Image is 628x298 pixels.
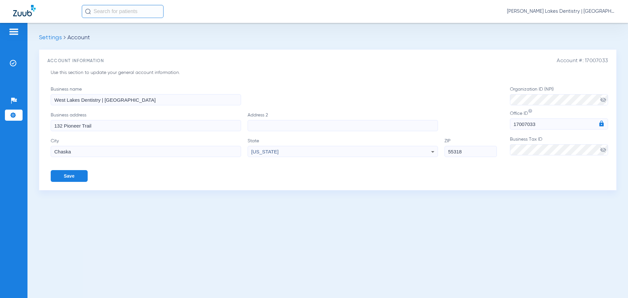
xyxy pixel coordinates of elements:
[82,5,164,18] input: Search for patients
[595,267,628,298] iframe: Chat Widget
[248,120,438,131] input: Address 2
[510,118,608,130] input: Office ID
[51,170,88,182] button: Save
[39,35,62,41] span: Settings
[507,8,615,15] span: [PERSON_NAME] Lakes Dentistry | [GEOGRAPHIC_DATA]
[47,58,608,64] h3: Account Information
[85,9,91,14] img: Search Icon
[51,86,248,105] label: Business name
[557,58,608,64] span: Account #: 17007033
[600,96,606,103] span: visibility_off
[51,112,248,131] label: Business address
[445,138,497,157] label: ZIP
[248,112,445,131] label: Address 2
[67,35,90,41] span: Account
[598,120,605,127] img: lock-blue.svg
[510,144,608,155] input: Business Tax IDvisibility_off
[51,94,241,105] input: Business name
[510,111,528,116] span: Office ID
[510,94,608,105] input: Organization ID (NPI)visibility_off
[528,109,532,113] img: help-small-gray.svg
[251,149,279,154] span: [US_STATE]
[51,69,357,76] p: Use this section to update your general account information.
[510,136,608,155] label: Business Tax ID
[51,146,241,157] input: City
[600,147,606,153] span: visibility_off
[51,138,248,157] label: City
[51,120,241,131] input: Business address
[248,138,445,157] label: State
[445,146,497,157] input: ZIP
[13,5,36,16] img: Zuub Logo
[9,28,19,36] img: hamburger-icon
[510,86,608,105] label: Organization ID (NPI)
